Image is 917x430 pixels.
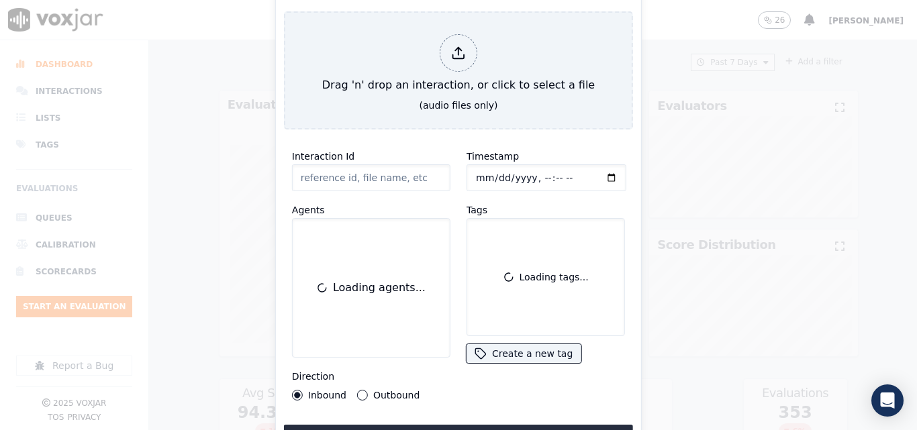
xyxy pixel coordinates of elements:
div: Loading tags... [473,224,619,330]
input: reference id, file name, etc [292,164,450,191]
label: Agents [292,205,325,215]
label: Inbound [308,390,346,400]
label: Direction [292,371,334,382]
div: Loading agents... [301,227,442,349]
label: Outbound [373,390,420,400]
label: Tags [467,205,487,215]
label: Interaction Id [292,151,354,162]
div: Open Intercom Messenger [871,384,904,417]
button: Create a new tag [467,344,581,363]
div: Drag 'n' drop an interaction, or click to select a file [317,29,600,99]
label: Timestamp [467,151,519,162]
div: (audio files only) [420,99,498,112]
button: Drag 'n' drop an interaction, or click to select a file (audio files only) [284,11,633,129]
